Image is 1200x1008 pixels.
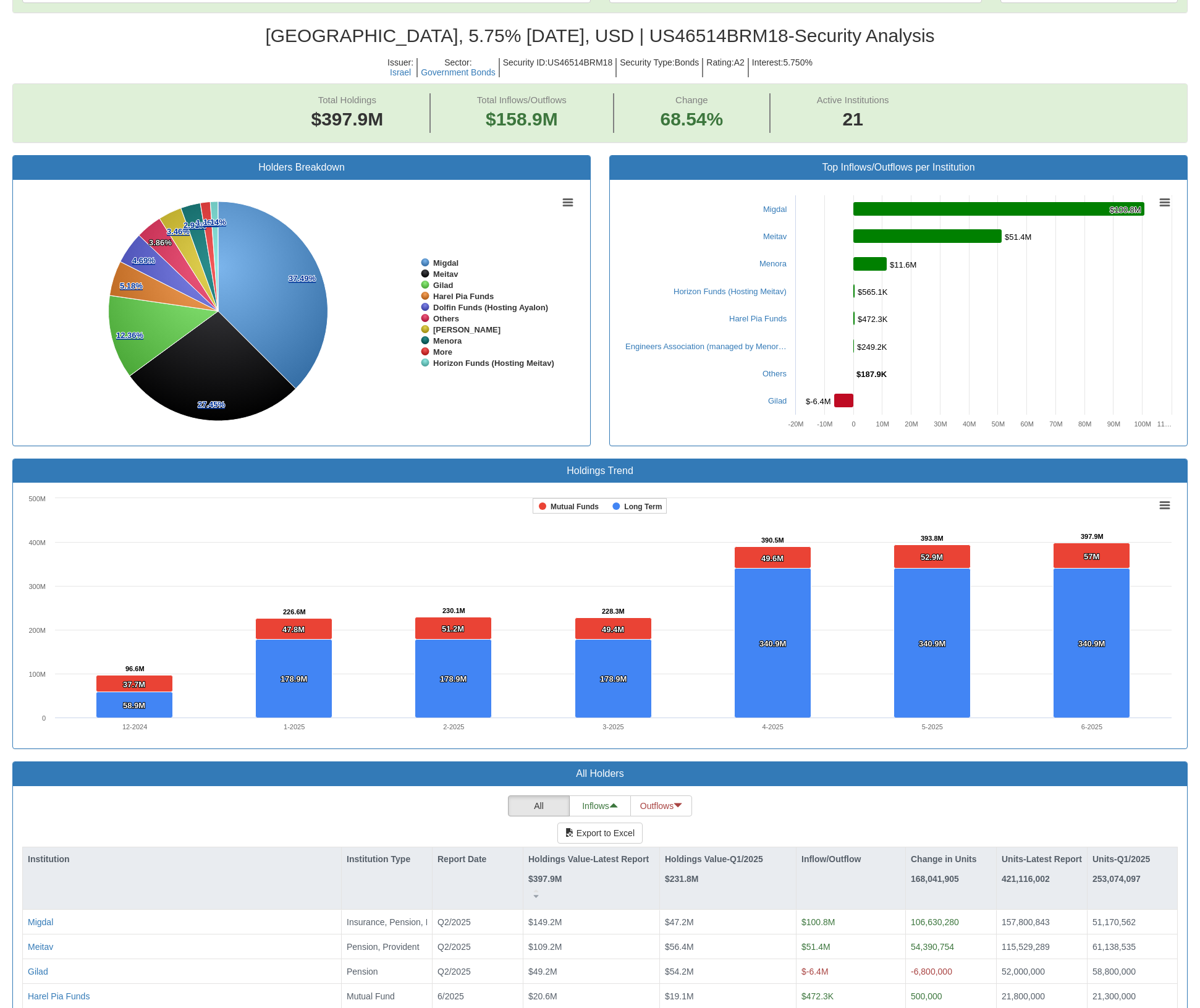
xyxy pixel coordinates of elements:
span: $109.2M [528,942,562,952]
tspan: Gilad [433,281,454,290]
h3: Top Inflows/Outflows per Institution [619,162,1178,173]
div: -6,800,000 [911,965,991,978]
span: $-6.4M [801,967,829,976]
text: 30M [934,420,947,428]
tspan: 178.9M [600,674,627,684]
tspan: Mutual Funds [551,502,599,511]
div: 115,529,289 [1002,941,1082,953]
h3: Holders Breakdown [22,162,581,173]
tspan: 37.7M [123,680,145,689]
text: -10M [817,420,832,428]
p: Holdings Value-Q1/2025 [665,852,763,866]
tspan: 57M [1084,552,1099,561]
span: $100.8M [801,917,835,927]
strong: 253,074,097 [1092,874,1141,884]
span: $149.2M [528,917,562,927]
text: 4-2025 [763,723,784,731]
tspan: 340.9M [1078,639,1105,648]
div: Mutual Fund [347,990,427,1002]
text: 80M [1078,420,1091,428]
h5: Issuer : [384,58,418,77]
button: Harel Pia Funds [28,990,90,1002]
div: Q2/2025 [437,965,518,978]
text: 3-2025 [602,723,623,731]
text: 20M [905,420,918,428]
text: 60M [1020,420,1033,428]
div: 51,170,562 [1092,916,1172,928]
tspan: [PERSON_NAME] [433,325,501,334]
text: 40M [963,420,976,428]
text: 70M [1049,420,1062,428]
tspan: More [433,347,452,357]
span: $158.9M [486,109,558,129]
text: 5-2025 [922,723,943,731]
span: 68.54% [660,106,723,133]
a: Meitav [763,232,787,241]
div: 58,800,000 [1092,965,1172,978]
tspan: 49.6M [761,554,784,563]
tspan: 226.6M [283,608,306,616]
div: 106,630,280 [911,916,991,928]
p: Units-Q1/2025 [1092,852,1150,866]
tspan: 1.46% [196,218,219,227]
tspan: 340.9M [759,639,786,648]
h2: [GEOGRAPHIC_DATA], 5.75% [DATE], USD | US46514BRM18 - Security Analysis [12,25,1188,46]
span: Total Inflows/Outflows [477,95,567,105]
a: Menora [759,259,787,268]
div: 500,000 [911,990,991,1002]
tspan: 397.9M [1081,533,1104,540]
div: 21,800,000 [1002,990,1082,1002]
text: 0 [851,420,855,428]
tspan: $187.9K [856,370,887,379]
button: Gilad [28,965,48,978]
tspan: 3.86% [149,238,172,247]
text: 1-2025 [284,723,305,731]
tspan: Horizon Funds (Hosting Meitav) [433,358,554,368]
div: Israel [390,68,411,77]
strong: $231.8M [665,874,698,884]
tspan: 5.18% [120,281,143,290]
a: Gilad [768,396,787,405]
tspan: 11… [1157,420,1172,428]
tspan: 393.8M [921,535,944,542]
div: 52,000,000 [1002,965,1082,978]
tspan: Others [433,314,459,323]
div: Insurance, Pension, Provident [347,916,427,928]
tspan: $-6.4M [806,397,830,406]
strong: $397.9M [528,874,562,884]
span: $47.2M [665,917,694,927]
div: Q2/2025 [437,916,518,928]
tspan: 178.9M [440,674,467,684]
h5: Rating : A2 [703,58,748,77]
tspan: 228.3M [602,608,625,615]
tspan: 12.36% [116,331,144,340]
div: Pension, Provident [347,941,427,953]
a: Others [763,369,787,378]
div: Pension [347,965,427,978]
text: 100M [28,671,46,678]
text: 10M [876,420,889,428]
h3: Holdings Trend [22,465,1178,476]
tspan: Migdal [433,258,458,268]
span: $51.4M [801,942,830,952]
text: 12-2024 [122,723,147,731]
tspan: $11.6M [890,260,916,269]
button: Government Bonds [421,68,496,77]
text: 0 [42,714,46,722]
strong: 421,116,002 [1002,874,1050,884]
tspan: $249.2K [857,342,887,352]
tspan: Menora [433,336,462,345]
div: 21,300,000 [1092,990,1172,1002]
div: 61,138,535 [1092,941,1172,953]
text: 90M [1107,420,1120,428]
button: Meitav [28,941,53,953]
span: $56.4M [665,942,694,952]
text: 50M [992,420,1005,428]
h5: Interest : 5.750% [749,58,816,77]
span: $54.2M [665,967,694,976]
a: Engineers Association (managed by Menor… [625,342,787,351]
div: 157,800,843 [1002,916,1082,928]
